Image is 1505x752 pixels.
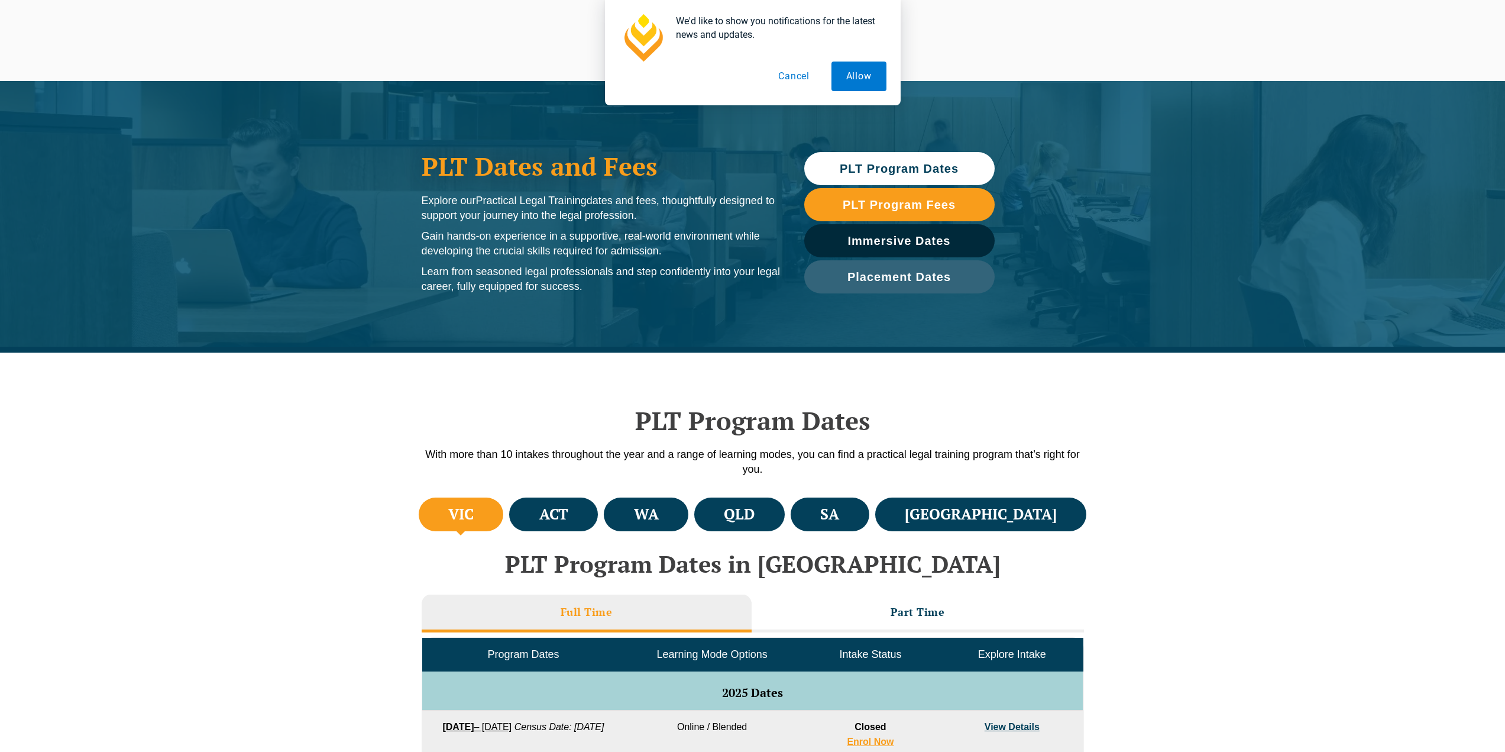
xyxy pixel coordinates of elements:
span: PLT Program Fees [843,199,956,211]
span: Closed [855,722,886,732]
h4: WA [634,505,659,524]
h2: PLT Program Dates in [GEOGRAPHIC_DATA] [416,551,1090,577]
h3: Part Time [891,605,945,619]
button: Allow [831,62,886,91]
h3: Full Time [561,605,613,619]
span: Intake Status [839,648,901,660]
h4: QLD [724,505,755,524]
h4: [GEOGRAPHIC_DATA] [905,505,1057,524]
span: Placement Dates [847,271,951,283]
span: Immersive Dates [848,235,951,247]
h4: VIC [448,505,474,524]
em: Census Date: [DATE] [514,722,604,732]
a: Immersive Dates [804,224,995,257]
h4: ACT [539,505,568,524]
span: Program Dates [487,648,559,660]
a: Enrol Now [847,737,894,747]
a: Placement Dates [804,260,995,293]
a: [DATE]– [DATE] [442,722,512,732]
div: We'd like to show you notifications for the latest news and updates. [666,14,886,41]
h2: PLT Program Dates [416,406,1090,435]
p: Learn from seasoned legal professionals and step confidently into your legal career, fully equipp... [422,264,781,294]
p: Explore our dates and fees, thoughtfully designed to support your journey into the legal profession. [422,193,781,223]
span: 2025 Dates [722,685,783,701]
h4: SA [820,505,839,524]
span: Learning Mode Options [657,648,768,660]
a: PLT Program Dates [804,152,995,185]
button: Cancel [763,62,824,91]
span: Practical Legal Training [476,195,587,206]
a: View Details [985,722,1040,732]
p: Gain hands-on experience in a supportive, real-world environment while developing the crucial ski... [422,229,781,259]
strong: [DATE] [442,722,474,732]
p: With more than 10 intakes throughout the year and a range of learning modes, you can find a pract... [416,447,1090,477]
span: Explore Intake [978,648,1046,660]
span: PLT Program Dates [840,163,959,175]
a: PLT Program Fees [804,188,995,221]
h1: PLT Dates and Fees [422,151,781,181]
img: notification icon [619,14,666,62]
